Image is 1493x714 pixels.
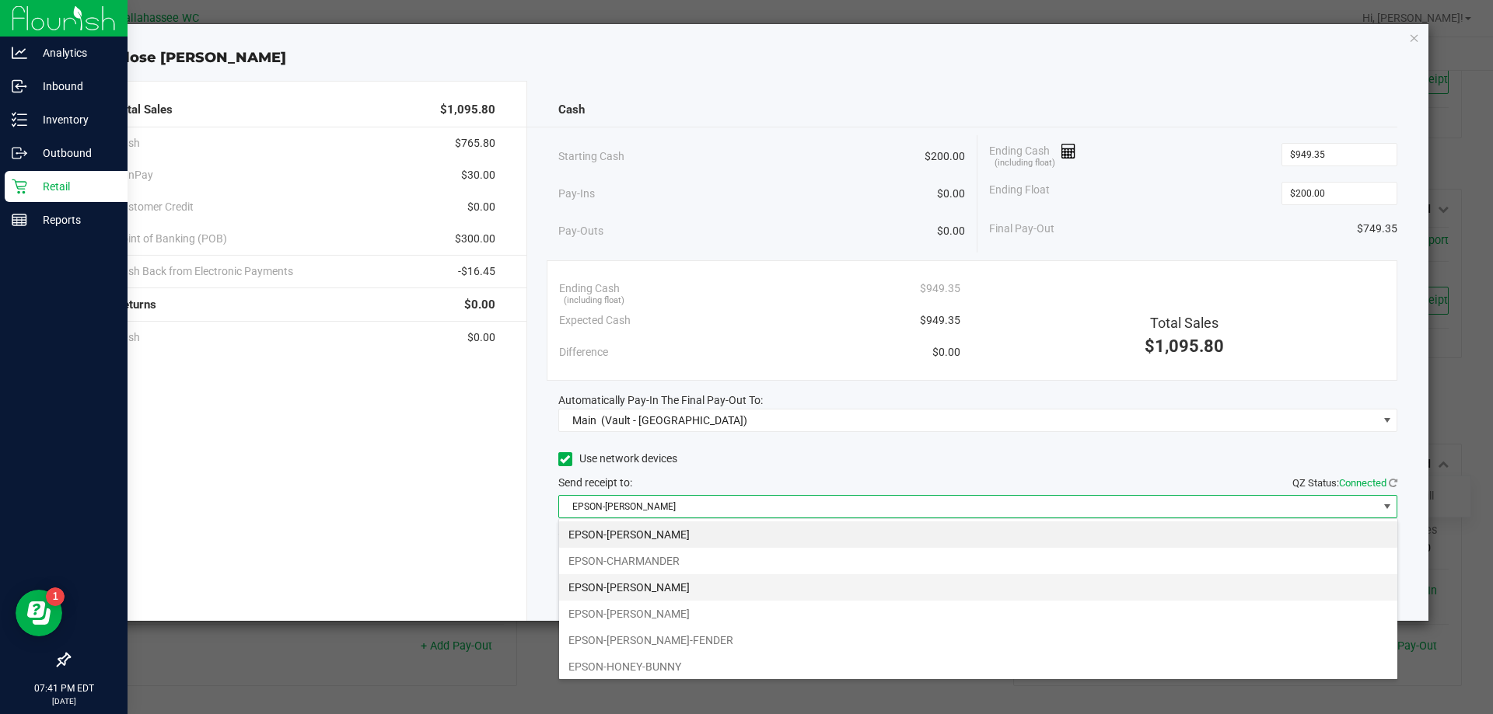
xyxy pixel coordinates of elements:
span: Cash Back from Electronic Payments [115,263,293,280]
span: $0.00 [937,186,965,202]
span: Expected Cash [559,312,631,329]
inline-svg: Inventory [12,112,27,127]
inline-svg: Reports [12,212,27,228]
span: Main [572,414,596,427]
p: Inbound [27,77,121,96]
iframe: Resource center [16,590,62,636]
span: Starting Cash [558,148,624,165]
span: Total Sales [115,101,173,119]
span: $30.00 [461,167,495,183]
p: 07:41 PM EDT [7,681,121,695]
div: Returns [115,288,495,322]
span: Difference [559,344,608,360]
p: Reports [27,211,121,229]
span: Automatically Pay-In The Final Pay-Out To: [558,394,763,406]
p: Analytics [27,44,121,62]
span: Pay-Outs [558,223,603,239]
p: Outbound [27,144,121,162]
span: $749.35 [1357,221,1397,237]
inline-svg: Retail [12,179,27,194]
span: $300.00 [455,231,495,247]
li: EPSON-HONEY-BUNNY [559,653,1397,680]
span: Ending Cash [559,280,620,297]
span: $0.00 [467,199,495,215]
p: Inventory [27,110,121,129]
span: $765.80 [455,135,495,152]
span: Pay-Ins [558,186,595,202]
p: [DATE] [7,695,121,707]
span: $949.35 [920,280,960,297]
span: (Vault - [GEOGRAPHIC_DATA]) [601,414,747,427]
span: (including float) [564,294,624,308]
span: $0.00 [464,296,495,314]
span: Customer Credit [115,199,194,215]
span: QZ Status: [1292,477,1397,489]
span: $0.00 [937,223,965,239]
inline-svg: Inbound [12,78,27,94]
label: Use network devices [558,451,677,467]
li: EPSON-[PERSON_NAME] [559,521,1397,548]
p: Retail [27,177,121,196]
div: Close [PERSON_NAME] [76,47,1429,68]
iframe: Resource center unread badge [46,587,65,606]
inline-svg: Analytics [12,45,27,61]
span: Final Pay-Out [989,221,1054,237]
span: Ending Float [989,182,1050,205]
span: Total Sales [1150,315,1219,331]
span: $200.00 [925,148,965,165]
span: Connected [1339,477,1386,489]
span: (including float) [995,157,1055,170]
li: EPSON-[PERSON_NAME] [559,601,1397,627]
span: Send receipt to: [558,476,632,489]
span: Ending Cash [989,143,1076,166]
span: Cash [558,101,585,119]
inline-svg: Outbound [12,145,27,161]
span: $1,095.80 [1145,336,1224,356]
span: $949.35 [920,312,960,329]
span: CanPay [115,167,153,183]
li: EPSON-CHARMANDER [559,548,1397,574]
span: EPSON-[PERSON_NAME] [559,496,1378,517]
span: $0.00 [932,344,960,360]
span: $0.00 [467,329,495,346]
span: $1,095.80 [440,101,495,119]
span: Point of Banking (POB) [115,231,227,247]
li: EPSON-[PERSON_NAME] [559,574,1397,601]
li: EPSON-[PERSON_NAME]-FENDER [559,627,1397,653]
span: -$16.45 [458,263,495,280]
